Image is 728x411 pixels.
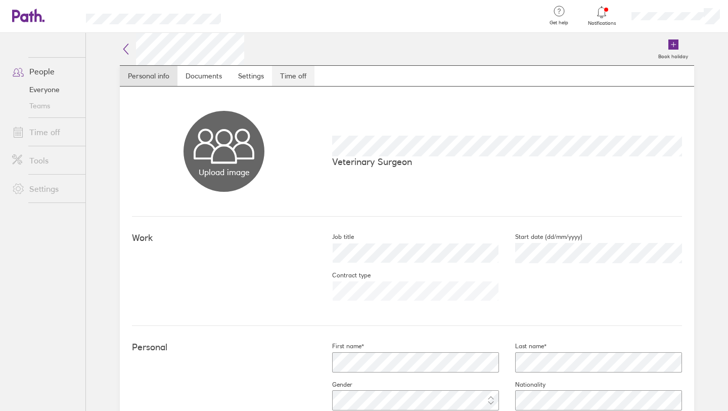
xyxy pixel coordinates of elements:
[230,66,272,86] a: Settings
[4,81,85,98] a: Everyone
[585,20,618,26] span: Notifications
[316,271,371,279] label: Contract type
[132,342,316,353] h4: Personal
[542,20,575,26] span: Get help
[499,342,547,350] label: Last name*
[4,122,85,142] a: Time off
[4,150,85,171] a: Tools
[316,233,354,241] label: Job title
[4,98,85,114] a: Teams
[120,66,177,86] a: Personal info
[499,381,545,389] label: Nationality
[4,61,85,81] a: People
[499,233,582,241] label: Start date (dd/mm/yyyy)
[585,5,618,26] a: Notifications
[316,381,352,389] label: Gender
[652,33,694,65] a: Book holiday
[272,66,314,86] a: Time off
[177,66,230,86] a: Documents
[132,233,316,243] h4: Work
[652,51,694,60] label: Book holiday
[4,179,85,199] a: Settings
[332,156,682,167] p: Veterinary Surgeon
[316,342,364,350] label: First name*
